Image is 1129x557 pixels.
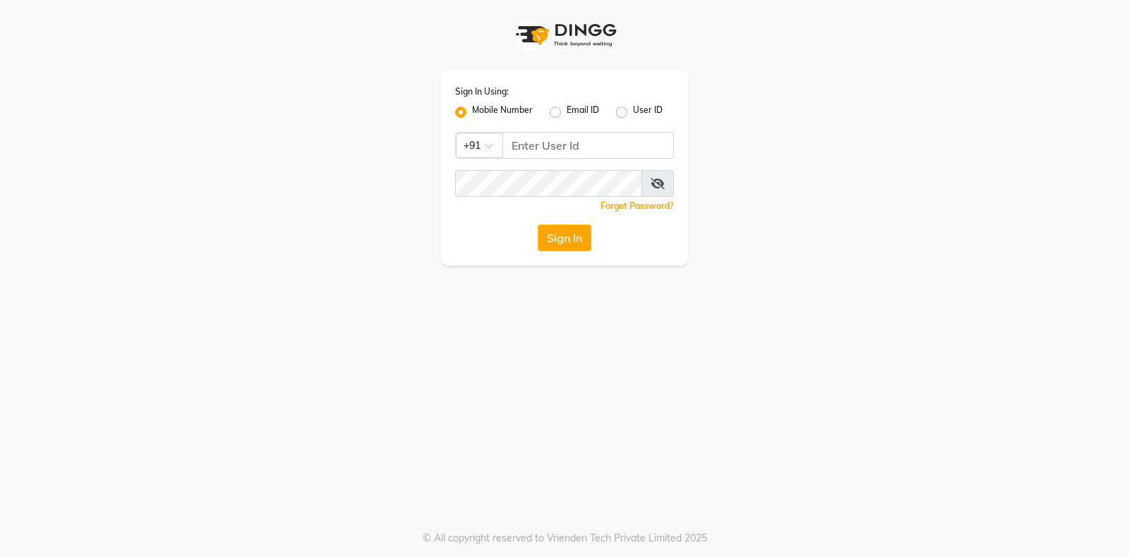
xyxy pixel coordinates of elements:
button: Sign In [538,224,591,251]
a: Forgot Password? [600,200,674,211]
label: User ID [633,104,663,121]
input: Username [455,170,642,197]
label: Sign In Using: [455,85,509,98]
img: logo1.svg [508,14,621,56]
label: Mobile Number [472,104,533,121]
label: Email ID [567,104,599,121]
input: Username [502,132,674,159]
